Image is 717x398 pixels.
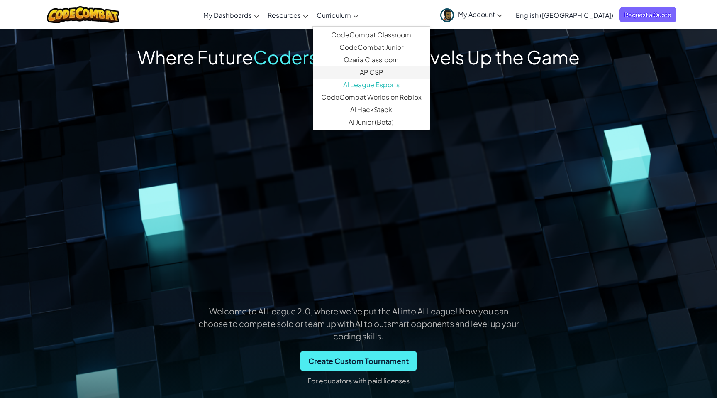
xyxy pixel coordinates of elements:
span: My Account [458,10,502,19]
span: Where Future [137,45,253,69]
span: Resources [268,11,301,20]
span: Curriculum [317,11,351,20]
p: For educators with paid licenses [307,374,410,388]
a: AI HackStack [313,103,430,116]
a: Ozaria Classroom [313,54,430,66]
p: coding skills. [61,330,656,342]
a: CodeCombat Classroom [313,29,430,41]
a: AI League Esports [313,79,430,91]
a: Curriculum [312,4,363,26]
img: avatar [440,8,454,22]
a: My Dashboards [199,4,263,26]
p: choose to compete solo or team up with AI to outsmart opponents and level up your [61,318,656,329]
a: English ([GEOGRAPHIC_DATA]) [512,4,617,26]
img: CodeCombat logo [47,6,119,23]
span: My Dashboards [203,11,252,20]
a: CodeCombat Junior [313,41,430,54]
a: Request a Quote [619,7,676,22]
a: Resources [263,4,312,26]
a: My Account [436,2,507,28]
a: AP CSP [313,66,430,79]
span: Levels Up the Game [410,45,580,69]
button: Create Custom Tournament [300,351,417,371]
span: Coders [253,45,318,69]
span: English ([GEOGRAPHIC_DATA]) [516,11,613,20]
p: Welcome to AI League 2.0, where we’ve put the AI into AI League! Now you can [61,305,656,317]
a: AI Junior (Beta) [313,116,430,128]
a: CodeCombat Worlds on Roblox [313,91,430,103]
